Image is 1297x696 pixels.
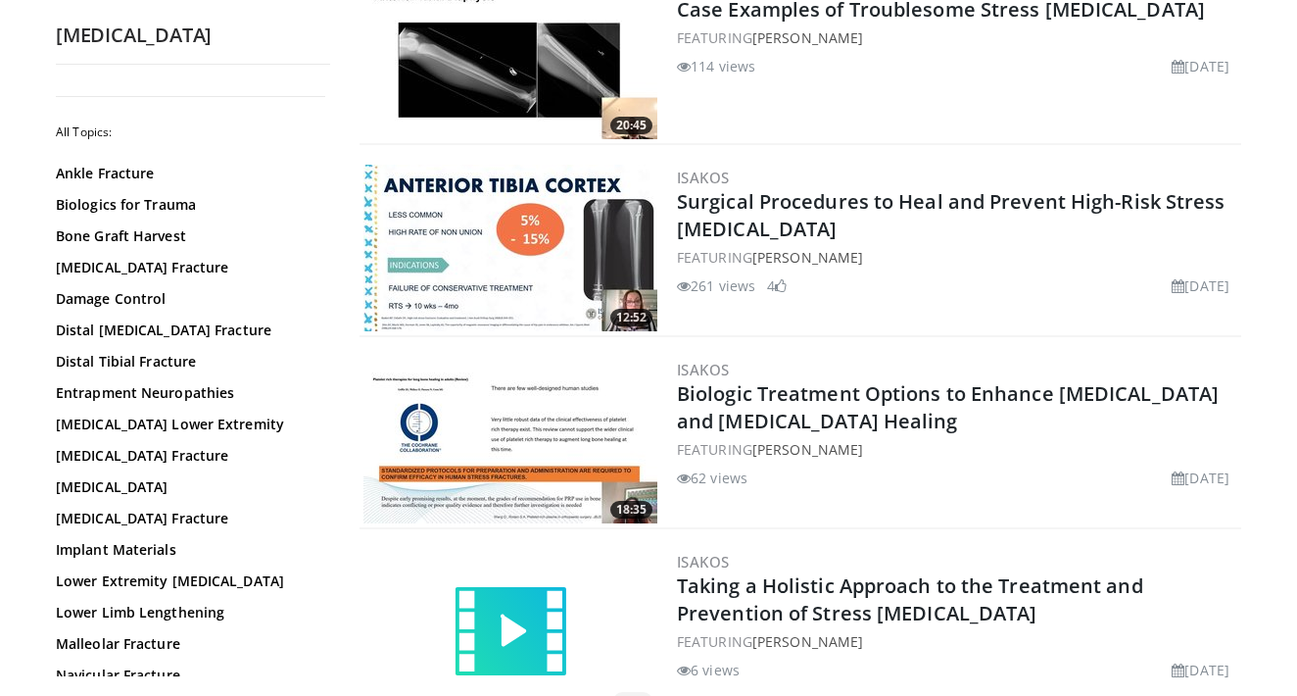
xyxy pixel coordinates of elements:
[1172,275,1229,296] li: [DATE]
[363,357,657,523] img: 331f2bca-bb74-406d-9f97-1461df095235.300x170_q85_crop-smart_upscale.jpg
[56,383,320,403] a: Entrapment Neuropathies
[677,247,1237,268] div: FEATURING
[363,165,657,331] img: 2579644d-8ee5-49a3-bbc1-88e7327fed36.300x170_q85_crop-smart_upscale.jpg
[677,552,729,572] a: ISAKOS
[56,415,320,434] a: [MEDICAL_DATA] Lower Extremity
[677,380,1219,434] a: Biologic Treatment Options to Enhance [MEDICAL_DATA] and [MEDICAL_DATA] Healing
[56,289,320,309] a: Damage Control
[56,446,320,466] a: [MEDICAL_DATA] Fracture
[56,124,325,140] h2: All Topics:
[56,321,320,340] a: Distal [MEDICAL_DATA] Fracture
[363,165,657,331] a: 12:52
[752,440,863,459] a: [PERSON_NAME]
[56,195,320,215] a: Biologics for Trauma
[452,573,569,691] img: video.svg
[677,360,729,379] a: ISAKOS
[610,309,652,326] span: 12:52
[56,572,320,591] a: Lower Extremity [MEDICAL_DATA]
[56,540,320,560] a: Implant Materials
[767,275,787,296] li: 4
[56,666,320,685] a: Navicular Fracture
[677,188,1225,242] a: Surgical Procedures to Heal and Prevent High-Risk Stress [MEDICAL_DATA]
[677,439,1237,460] div: FEATURING
[363,573,657,691] a: VIDEO
[752,632,863,651] a: [PERSON_NAME]
[677,660,740,680] li: 6 views
[56,258,320,277] a: [MEDICAL_DATA] Fracture
[677,56,755,76] li: 114 views
[56,164,320,183] a: Ankle Fracture
[677,27,1237,48] div: FEATURING
[56,23,330,48] h2: [MEDICAL_DATA]
[56,226,320,246] a: Bone Graft Harvest
[56,509,320,528] a: [MEDICAL_DATA] Fracture
[56,477,320,497] a: [MEDICAL_DATA]
[677,631,1237,652] div: FEATURING
[677,468,747,488] li: 62 views
[677,572,1143,626] a: Taking a Holistic Approach to the Treatment and Prevention of Stress [MEDICAL_DATA]
[56,634,320,654] a: Malleolar Fracture
[56,352,320,372] a: Distal Tibial Fracture
[1172,660,1229,680] li: [DATE]
[363,357,657,523] a: 18:35
[677,168,729,187] a: ISAKOS
[1172,468,1229,488] li: [DATE]
[677,275,755,296] li: 261 views
[752,248,863,267] a: [PERSON_NAME]
[1172,56,1229,76] li: [DATE]
[56,603,320,622] a: Lower Limb Lengthening
[610,501,652,519] span: 18:35
[752,28,863,47] a: [PERSON_NAME]
[610,117,652,134] span: 20:45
